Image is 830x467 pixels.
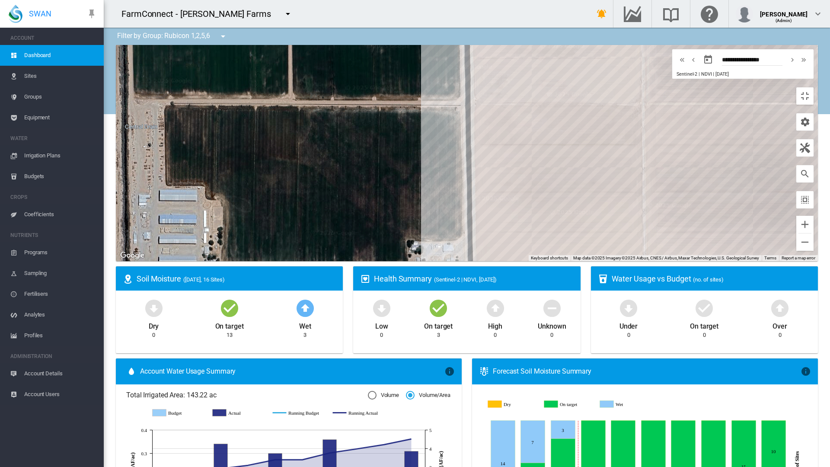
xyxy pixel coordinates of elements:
div: Dry [149,318,159,331]
span: | [DATE] [713,71,728,77]
md-icon: icon-information [444,366,455,377]
md-icon: icon-map-marker-radius [123,274,133,284]
md-icon: icon-chevron-right [788,54,797,65]
button: md-calendar [699,51,717,68]
div: Soil Moisture [137,273,336,284]
button: Zoom in [796,216,814,233]
span: Equipment [24,107,97,128]
div: 0 [779,331,782,339]
md-icon: icon-water [126,366,137,377]
g: On target [544,400,594,408]
div: 13 [227,331,233,339]
a: Terms [764,256,776,260]
div: Low [375,318,388,331]
div: 0 [380,331,383,339]
g: Dry [488,400,537,408]
circle: Running Actual Jul 24 3.41 [300,458,304,461]
span: Fertilisers [24,284,97,304]
md-icon: icon-chevron-double-left [677,54,687,65]
g: Wet Aug 20, 2025 7 [520,421,545,463]
circle: Running Actual Jul 10 3.11 [246,464,249,467]
md-icon: icon-cup-water [598,274,608,284]
g: Running Actual [333,409,384,417]
span: Account Users [24,384,97,405]
span: NUTRIENTS [10,228,97,242]
md-icon: icon-cog [800,117,810,127]
button: icon-chevron-double-right [798,54,809,65]
md-icon: icon-checkbox-marked-circle [428,297,449,318]
button: icon-magnify [796,165,814,182]
span: Dashboard [24,45,97,66]
md-icon: icon-chevron-down [813,9,823,19]
span: ADMINISTRATION [10,349,97,363]
md-icon: icon-chevron-left [689,54,698,65]
span: (Admin) [776,18,792,23]
md-icon: Search the knowledge base [661,9,681,19]
span: Programs [24,242,97,263]
img: profile.jpg [736,5,753,22]
a: Report a map error [782,256,815,260]
tspan: 0.3 [141,451,147,456]
button: icon-chevron-right [787,54,798,65]
div: Unknown [538,318,566,331]
g: Running Budget [273,409,324,417]
div: Wet [299,318,311,331]
md-icon: icon-menu-down [283,9,293,19]
div: High [488,318,502,331]
div: Under [619,318,638,331]
button: icon-bell-ring [593,5,610,22]
md-icon: icon-checkbox-marked-circle [219,297,240,318]
span: ACCOUNT [10,31,97,45]
button: Keyboard shortcuts [531,255,568,261]
div: 0 [550,331,553,339]
span: Sentinel-2 | NDVI [677,71,712,77]
div: [PERSON_NAME] [760,6,808,15]
md-icon: icon-heart-box-outline [360,274,370,284]
tspan: 0.4 [141,428,147,433]
img: SWAN-Landscape-Logo-Colour-drop.png [9,5,22,23]
span: ([DATE], 16 Sites) [183,276,225,283]
md-icon: icon-arrow-up-bold-circle [295,297,316,318]
button: Zoom out [796,233,814,251]
circle: Running Actual Aug 14 4.22 [382,443,386,446]
circle: Running Actual Aug 7 3.99 [355,447,358,451]
md-icon: icon-checkbox-marked-circle [694,297,715,318]
div: Filter by Group: Rubicon 1,2,5,6 [111,28,234,45]
button: icon-chevron-left [688,54,699,65]
md-icon: icon-magnify [800,169,810,179]
span: Account Water Usage Summary [140,367,444,376]
md-radio-button: Volume [368,391,399,400]
div: Water Usage vs Budget [612,273,811,284]
button: icon-select-all [796,191,814,208]
div: 3 [303,331,306,339]
div: Forecast Soil Moisture Summary [493,367,801,376]
md-icon: icon-arrow-down-bold-circle [144,297,164,318]
md-icon: icon-thermometer-lines [479,366,489,377]
button: icon-menu-down [214,28,232,45]
span: Total Irrigated Area: 143.22 ac [126,390,368,400]
md-icon: icon-select-all [800,195,810,205]
md-icon: icon-arrow-down-bold-circle [371,297,392,318]
span: Coefficients [24,204,97,225]
span: Budgets [24,166,97,187]
md-icon: icon-information [801,366,811,377]
div: 0 [152,331,155,339]
md-icon: icon-arrow-down-bold-circle [618,297,639,318]
div: Health Summary [374,273,573,284]
g: Wet [600,400,649,408]
span: Profiles [24,325,97,346]
span: Sampling [24,263,97,284]
tspan: 5 [429,428,432,433]
div: Over [773,318,787,331]
div: On target [215,318,244,331]
button: icon-menu-down [279,5,297,22]
md-icon: icon-chevron-double-right [799,54,808,65]
a: Open this area in Google Maps (opens a new window) [118,250,147,261]
span: SWAN [29,8,51,19]
md-icon: icon-arrow-up-bold-circle [769,297,790,318]
button: icon-cog [796,113,814,131]
div: FarmConnect - [PERSON_NAME] Farms [121,8,279,20]
div: 3 [437,331,440,339]
span: Analytes [24,304,97,325]
md-icon: icon-arrow-up-bold-circle [485,297,506,318]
